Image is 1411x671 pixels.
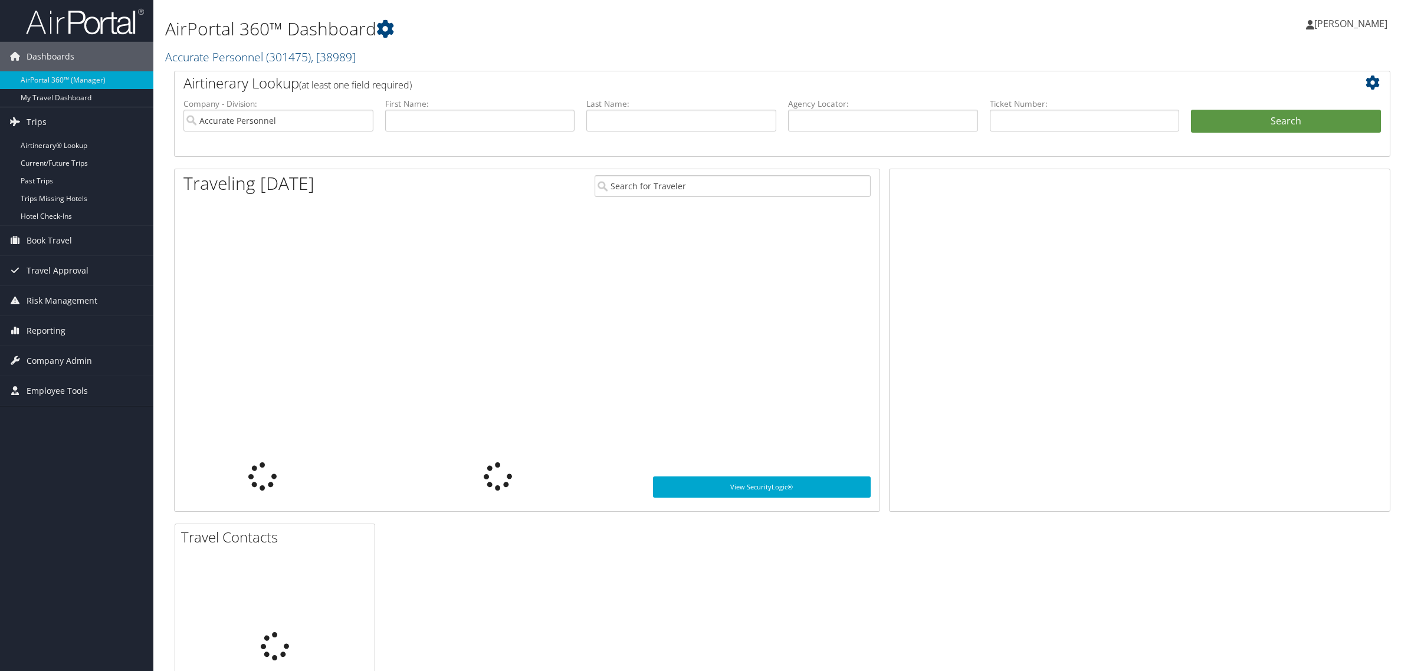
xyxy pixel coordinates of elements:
span: Reporting [27,316,65,346]
label: Last Name: [586,98,776,110]
span: Company Admin [27,346,92,376]
h2: Airtinerary Lookup [183,73,1279,93]
h1: Traveling [DATE] [183,171,314,196]
input: Search for Traveler [595,175,871,197]
label: Company - Division: [183,98,373,110]
label: First Name: [385,98,575,110]
span: Trips [27,107,47,137]
label: Agency Locator: [788,98,978,110]
a: [PERSON_NAME] [1306,6,1399,41]
span: Risk Management [27,286,97,315]
img: airportal-logo.png [26,8,144,35]
span: , [ 38989 ] [311,49,356,65]
span: [PERSON_NAME] [1314,17,1387,30]
span: (at least one field required) [299,78,412,91]
span: Dashboards [27,42,74,71]
span: ( 301475 ) [266,49,311,65]
span: Travel Approval [27,256,88,285]
h2: Travel Contacts [181,527,375,547]
button: Search [1191,110,1381,133]
span: Book Travel [27,226,72,255]
h1: AirPortal 360™ Dashboard [165,17,988,41]
a: View SecurityLogic® [653,476,870,498]
span: Employee Tools [27,376,88,406]
label: Ticket Number: [990,98,1180,110]
a: Accurate Personnel [165,49,356,65]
